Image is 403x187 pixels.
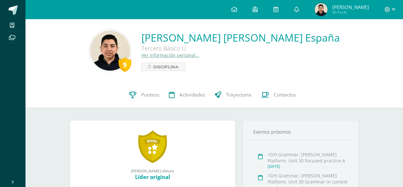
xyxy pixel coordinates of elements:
a: Contactos [256,82,301,108]
a: [PERSON_NAME] [PERSON_NAME] España [141,31,340,44]
div: Eventos próximos [251,129,350,135]
a: Actividades [164,82,210,108]
a: Ver información personal... [141,52,199,58]
img: f030b365f4a656aee2bc7c6bfb38a77c.png [315,3,327,16]
span: Trayectoria [226,91,251,98]
a: Disciplina [141,63,185,71]
div: [PERSON_NAME] obtuvo [76,168,229,173]
div: 9 [119,57,131,72]
a: Punteos [124,82,164,108]
div: 10/9 Grammar, [PERSON_NAME] Platform, Unit 30 Focused practice A [268,152,348,164]
img: 212f37cfdcc659e563d08b82c6648af7.png [90,31,130,71]
div: Líder original [76,173,229,181]
span: Contactos [274,91,296,98]
span: Disciplina [153,63,178,71]
span: Actividades [179,91,205,98]
div: [DATE] [268,164,348,169]
span: [PERSON_NAME] [332,4,369,10]
a: Trayectoria [210,82,256,108]
span: Punteos [141,91,159,98]
div: Tercero Básico U [141,44,333,52]
span: Mi Perfil [332,10,369,15]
